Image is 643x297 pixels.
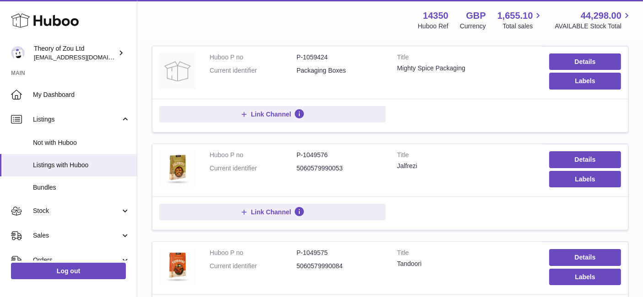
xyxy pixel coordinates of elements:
span: My Dashboard [33,90,130,99]
span: Stock [33,207,120,215]
a: Details [549,53,621,70]
img: Jalfrezi [159,151,196,187]
span: Bundles [33,183,130,192]
dt: Current identifier [210,262,297,270]
span: Link Channel [251,208,291,216]
span: Total sales [503,22,543,31]
strong: 14350 [423,10,448,22]
button: Link Channel [159,204,386,220]
a: Details [549,249,621,265]
strong: GBP [466,10,486,22]
button: Labels [549,73,621,89]
dt: Huboo P no [210,53,297,62]
span: Orders [33,256,120,265]
img: internalAdmin-14350@internal.huboo.com [11,46,25,60]
strong: Title [397,151,535,162]
span: AVAILABLE Stock Total [555,22,632,31]
a: Log out [11,263,126,279]
div: Theory of Zou Ltd [34,44,116,62]
a: 1,655.10 Total sales [497,10,544,31]
button: Labels [549,269,621,285]
a: Details [549,151,621,168]
dd: P-1049575 [297,249,384,257]
strong: Title [397,53,535,64]
span: Link Channel [251,110,291,118]
dt: Huboo P no [210,151,297,159]
div: Mighty Spice Packaging [397,64,535,73]
span: 1,655.10 [497,10,533,22]
button: Labels [549,171,621,187]
span: Listings [33,115,120,124]
div: Jalfrezi [397,162,535,170]
dt: Current identifier [210,164,297,173]
div: Tandoori [397,260,535,268]
img: Mighty Spice Packaging [159,53,196,90]
dt: Huboo P no [210,249,297,257]
dd: 5060579990053 [297,164,384,173]
strong: Title [397,249,535,260]
dd: Packaging Boxes [297,66,384,75]
span: 44,298.00 [581,10,621,22]
dt: Current identifier [210,66,297,75]
img: Tandoori [159,249,196,285]
dd: P-1059424 [297,53,384,62]
div: Currency [460,22,486,31]
span: Sales [33,231,120,240]
span: [EMAIL_ADDRESS][DOMAIN_NAME] [34,53,135,61]
a: 44,298.00 AVAILABLE Stock Total [555,10,632,31]
span: Listings with Huboo [33,161,130,170]
button: Link Channel [159,106,386,122]
dd: 5060579990084 [297,262,384,270]
div: Huboo Ref [418,22,448,31]
span: Not with Huboo [33,138,130,147]
dd: P-1049576 [297,151,384,159]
